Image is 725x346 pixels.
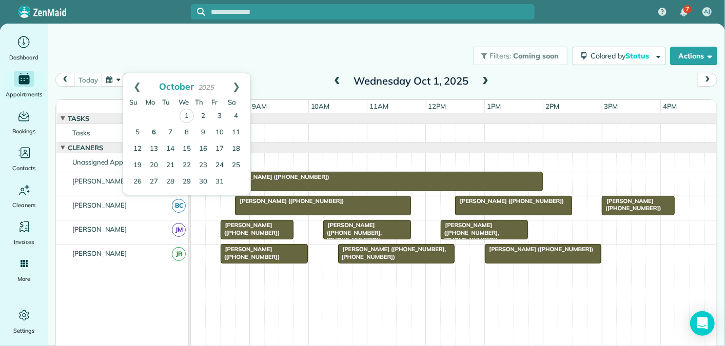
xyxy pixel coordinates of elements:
[55,73,75,87] button: prev
[123,73,151,99] a: Prev
[250,102,269,110] span: 9am
[74,73,102,87] button: today
[309,102,332,110] span: 10am
[13,325,35,336] span: Settings
[673,1,695,24] div: 7 unread notifications
[70,129,92,137] span: Tasks
[162,125,179,141] a: 7
[228,108,244,125] a: 4
[211,98,218,106] span: Friday
[440,221,499,243] span: [PERSON_NAME] ([PHONE_NUMBER], [PHONE_NUMBER])
[14,237,34,247] span: Invoices
[172,223,186,237] span: JM
[129,157,146,174] a: 19
[162,174,179,190] a: 28
[195,125,211,141] a: 9
[129,98,138,106] span: Sunday
[146,174,162,190] a: 27
[543,102,561,110] span: 2pm
[70,225,129,233] span: [PERSON_NAME]
[70,177,129,185] span: [PERSON_NAME]
[195,157,211,174] a: 23
[70,158,156,166] span: Unassigned Appointments
[195,108,211,125] a: 2
[12,163,35,173] span: Contacts
[591,51,653,60] span: Colored by
[4,218,44,247] a: Invoices
[17,274,30,284] span: More
[455,197,564,205] span: [PERSON_NAME] ([PHONE_NUMBER])
[9,52,38,63] span: Dashboard
[179,125,195,141] a: 8
[513,51,559,60] span: Coming soon
[234,197,344,205] span: [PERSON_NAME] ([PHONE_NUMBER])
[698,73,717,87] button: next
[670,47,717,65] button: Actions
[228,125,244,141] a: 11
[228,157,244,174] a: 25
[146,157,162,174] a: 20
[179,98,189,106] span: Wednesday
[228,141,244,157] a: 18
[4,181,44,210] a: Cleaners
[179,174,195,190] a: 29
[4,307,44,336] a: Settings
[347,75,475,87] h2: Wednesday Oct 1, 2025
[70,201,129,209] span: [PERSON_NAME]
[6,89,43,99] span: Appointments
[4,145,44,173] a: Contacts
[180,109,194,123] a: 1
[338,246,446,260] span: [PERSON_NAME] ([PHONE_NUMBER], [PHONE_NUMBER])
[426,102,448,110] span: 12pm
[490,51,512,60] span: Filters:
[485,102,503,110] span: 1pm
[220,173,330,180] span: [PERSON_NAME] ([PHONE_NUMBER])
[211,174,228,190] a: 31
[162,98,170,106] span: Tuesday
[129,141,146,157] a: 12
[211,141,228,157] a: 17
[172,199,186,213] span: BC
[179,157,195,174] a: 22
[602,102,620,110] span: 3pm
[66,144,105,152] span: Cleaners
[146,141,162,157] a: 13
[129,125,146,141] a: 5
[601,197,661,212] span: [PERSON_NAME] ([PHONE_NUMBER])
[211,125,228,141] a: 10
[690,311,715,336] div: Open Intercom Messenger
[195,141,211,157] a: 16
[146,98,155,106] span: Monday
[211,157,228,174] a: 24
[12,200,35,210] span: Cleaners
[195,174,211,190] a: 30
[162,157,179,174] a: 21
[195,98,203,106] span: Thursday
[484,246,594,253] span: [PERSON_NAME] ([PHONE_NUMBER])
[704,8,710,16] span: AJ
[4,71,44,99] a: Appointments
[661,102,679,110] span: 4pm
[220,221,280,236] span: [PERSON_NAME] ([PHONE_NUMBER])
[191,8,205,16] button: Focus search
[146,125,162,141] a: 6
[367,102,390,110] span: 11am
[172,247,186,261] span: JR
[70,249,129,257] span: [PERSON_NAME]
[626,51,651,60] span: Status
[159,80,194,92] span: October
[323,221,382,243] span: [PERSON_NAME] ([PHONE_NUMBER], [PHONE_NUMBER])
[211,108,228,125] a: 3
[4,34,44,63] a: Dashboard
[129,174,146,190] a: 26
[220,246,280,260] span: [PERSON_NAME] ([PHONE_NUMBER])
[162,141,179,157] a: 14
[685,5,689,13] span: 7
[198,83,214,91] span: 2025
[4,108,44,136] a: Bookings
[197,8,205,16] svg: Focus search
[228,98,236,106] span: Saturday
[66,114,91,123] span: Tasks
[179,141,195,157] a: 15
[573,47,666,65] button: Colored byStatus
